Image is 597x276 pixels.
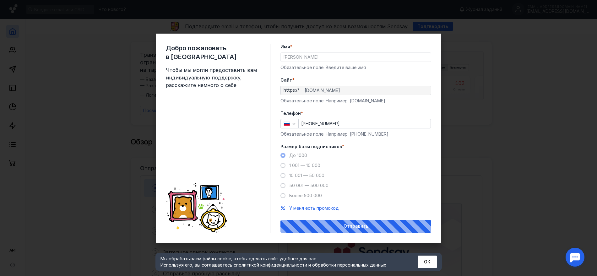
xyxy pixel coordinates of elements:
[280,143,342,150] span: Размер базы подписчиков
[418,256,437,268] button: ОК
[236,262,386,268] a: политикой конфиденциальности и обработки персональных данных
[280,98,431,104] div: Обязательное поле. Например: [DOMAIN_NAME]
[160,256,402,268] div: Мы обрабатываем файлы cookie, чтобы сделать сайт удобнее для вас. Используя его, вы соглашаетесь c
[280,64,431,71] div: Обязательное поле. Введите ваше имя
[280,110,301,116] span: Телефон
[289,205,339,211] button: У меня есть промокод
[280,77,292,83] span: Cайт
[166,44,260,61] span: Добро пожаловать в [GEOGRAPHIC_DATA]
[280,131,431,137] div: Обязательное поле. Например: [PHONE_NUMBER]
[280,44,290,50] span: Имя
[166,66,260,89] span: Чтобы мы могли предоставить вам индивидуальную поддержку, расскажите немного о себе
